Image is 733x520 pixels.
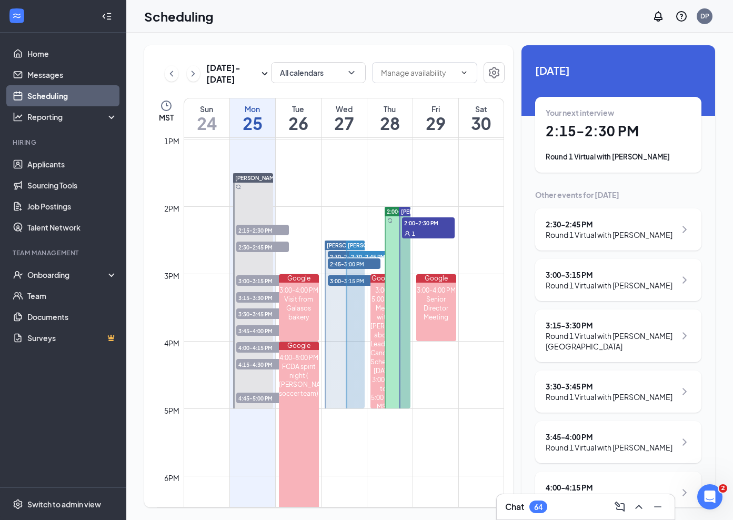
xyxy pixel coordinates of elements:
a: August 30, 2025 [459,98,504,137]
svg: SmallChevronDown [258,67,271,80]
span: [PERSON_NAME] [401,208,445,215]
svg: ChevronRight [678,223,691,236]
h3: Chat [505,501,524,513]
a: SurveysCrown [27,327,117,348]
button: All calendarsChevronDown [271,62,366,83]
a: Team [27,285,117,306]
a: Sourcing Tools [27,175,117,196]
svg: ComposeMessage [614,501,626,513]
span: 3:15-3:30 PM [236,292,289,303]
span: 3:00-3:15 PM [328,275,380,286]
div: Round 1 Virtual with [PERSON_NAME] [546,392,672,402]
svg: ChevronRight [678,329,691,342]
span: MST [159,112,174,123]
div: Hiring [13,138,115,147]
svg: ChevronLeft [166,67,177,80]
iframe: Intercom live chat [697,484,722,509]
div: Switch to admin view [27,499,101,509]
span: 3:00-3:15 PM [236,275,289,286]
div: 3:45 - 4:00 PM [546,432,672,442]
div: 2:30 - 2:45 PM [546,219,672,229]
div: Reporting [27,112,118,122]
svg: ChevronRight [188,67,198,80]
svg: ChevronRight [678,274,691,286]
div: Sun [184,104,229,114]
div: 3:30 - 3:45 PM [546,381,672,392]
div: 64 [534,503,543,512]
div: 2pm [162,203,182,214]
span: 3:30-3:45 PM [236,308,289,319]
svg: ChevronRight [678,385,691,398]
a: August 26, 2025 [276,98,321,137]
div: 4:00-8:00 PM [279,353,319,362]
div: 3:15 - 3:30 PM [546,320,676,331]
a: August 25, 2025 [230,98,275,137]
svg: Sync [387,218,393,223]
h1: 29 [413,114,458,132]
h1: 26 [276,114,321,132]
div: 3:00-4:00 PM [416,286,457,295]
div: 6pm [162,472,182,484]
h3: [DATE] - [DATE] [206,62,258,85]
svg: Settings [13,499,23,509]
svg: Settings [488,66,500,79]
a: August 28, 2025 [367,98,413,137]
div: Sat [459,104,504,114]
button: Settings [484,62,505,83]
a: Home [27,43,117,64]
svg: Sync [236,184,241,189]
div: Round 1 Virtual with [PERSON_NAME] [546,442,672,453]
div: FCDA spirit night ( [PERSON_NAME] soccer team) [279,362,319,398]
svg: Notifications [652,10,665,23]
span: 2 [719,484,727,493]
div: 4pm [162,337,182,349]
span: 4:45-5:00 PM [236,393,289,403]
div: 5pm [162,405,182,416]
div: Tue [276,104,321,114]
div: Meet with [PERSON_NAME] about Leadership Candence Scheduled: [DATE] 3:00 PM to 5:00 PM, MST [370,304,397,411]
button: Minimize [649,498,666,515]
a: Documents [27,306,117,327]
svg: Clock [160,99,173,112]
div: Wed [322,104,367,114]
div: Visit from Galasos bakery [279,295,319,322]
svg: Analysis [13,112,23,122]
div: Fri [413,104,458,114]
span: 3:45-4:00 PM [236,325,289,336]
div: 4:00 - 4:15 PM [546,482,672,493]
input: Manage availability [381,67,456,78]
span: 4:15-4:30 PM [236,359,289,369]
div: Your next interview [546,107,691,118]
svg: ChevronDown [460,68,468,77]
div: Team Management [13,248,115,257]
button: ChevronLeft [165,66,178,82]
a: August 24, 2025 [184,98,229,137]
h1: 24 [184,114,229,132]
a: Scheduling [27,85,117,106]
a: August 27, 2025 [322,98,367,137]
div: Onboarding [27,269,108,280]
div: 3:00-5:00 PM [370,286,397,304]
h1: 25 [230,114,275,132]
div: DP [700,12,709,21]
h1: Scheduling [144,7,214,25]
h1: 28 [367,114,413,132]
span: 2:15-2:30 PM [236,225,289,235]
button: ChevronUp [630,498,647,515]
a: Applicants [27,154,117,175]
svg: WorkstreamLogo [12,11,22,21]
span: 2:00-2:30 PM [402,217,455,228]
span: [DATE] [535,62,701,78]
div: Round 1 Virtual with [PERSON_NAME] [546,229,672,240]
div: Mon [230,104,275,114]
button: ChevronRight [187,66,200,82]
a: Talent Network [27,217,117,238]
span: 2:30-2:45 PM [236,242,289,252]
div: Round 1 Virtual with [PERSON_NAME] [546,493,672,503]
a: Messages [27,64,117,85]
span: 2:45-3:00 PM [328,258,380,269]
div: 1pm [162,135,182,147]
div: Google [416,274,457,283]
div: Thu [367,104,413,114]
a: Job Postings [27,196,117,217]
